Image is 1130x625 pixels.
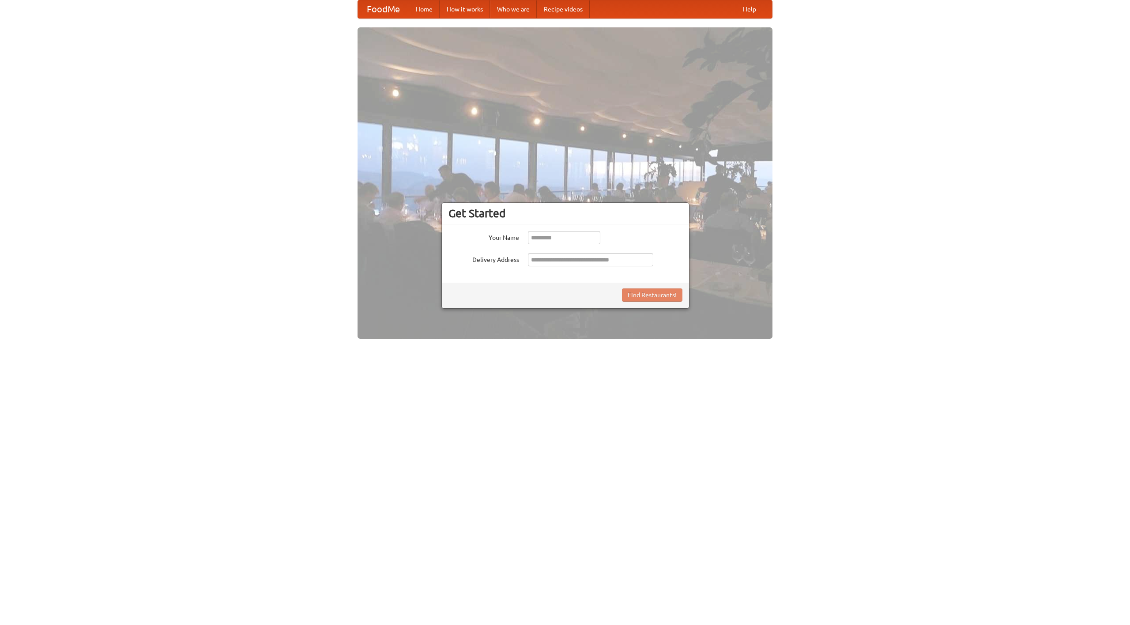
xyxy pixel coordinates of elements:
a: Help [736,0,763,18]
a: Home [409,0,440,18]
a: Who we are [490,0,537,18]
a: How it works [440,0,490,18]
a: FoodMe [358,0,409,18]
h3: Get Started [448,207,682,220]
label: Delivery Address [448,253,519,264]
label: Your Name [448,231,519,242]
a: Recipe videos [537,0,590,18]
button: Find Restaurants! [622,288,682,302]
